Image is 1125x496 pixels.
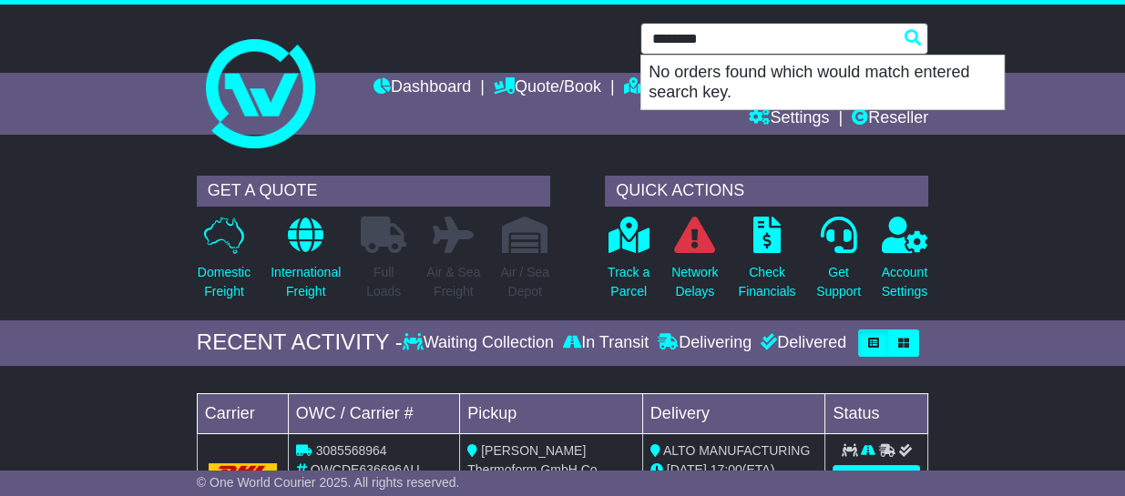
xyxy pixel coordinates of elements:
span: OWCDE636696AU [311,462,420,477]
a: NetworkDelays [670,216,719,311]
p: Network Delays [671,263,718,301]
div: (ETA) [650,461,818,480]
td: Status [825,393,928,433]
a: Tracking [624,73,704,104]
a: Settings [749,104,829,135]
a: AccountSettings [881,216,929,311]
div: QUICK ACTIONS [605,176,928,207]
td: Carrier [197,393,288,433]
p: Full Loads [361,263,406,301]
span: 3085568964 [316,443,387,458]
span: ALTO MANUFACTURING [663,443,810,458]
p: Check Financials [739,263,796,301]
a: Track aParcel [607,216,650,311]
p: Domestic Freight [198,263,251,301]
a: Quote/Book [494,73,601,104]
a: CheckFinancials [738,216,797,311]
a: GetSupport [815,216,862,311]
img: DHL.png [209,463,277,478]
span: [PERSON_NAME] Thermoform GmbH Co [467,443,597,477]
p: Get Support [816,263,861,301]
span: 17:00 [711,462,742,477]
td: Delivery [642,393,825,433]
a: Reseller [852,104,928,135]
p: Track a Parcel [608,263,649,301]
p: Air / Sea Depot [500,263,549,301]
div: Waiting Collection [403,333,558,353]
a: DomesticFreight [197,216,251,311]
td: Pickup [460,393,643,433]
p: Account Settings [882,263,928,301]
p: Air & Sea Freight [426,263,480,301]
div: Delivering [653,333,756,353]
a: Dashboard [373,73,471,104]
a: InternationalFreight [270,216,342,311]
span: © One World Courier 2025. All rights reserved. [197,475,460,490]
div: GET A QUOTE [197,176,550,207]
p: International Freight [271,263,341,301]
p: No orders found which would match entered search key. [641,56,1004,109]
div: In Transit [558,333,653,353]
td: OWC / Carrier # [288,393,459,433]
div: RECENT ACTIVITY - [197,329,403,356]
span: [DATE] [667,462,707,477]
div: Delivered [756,333,846,353]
